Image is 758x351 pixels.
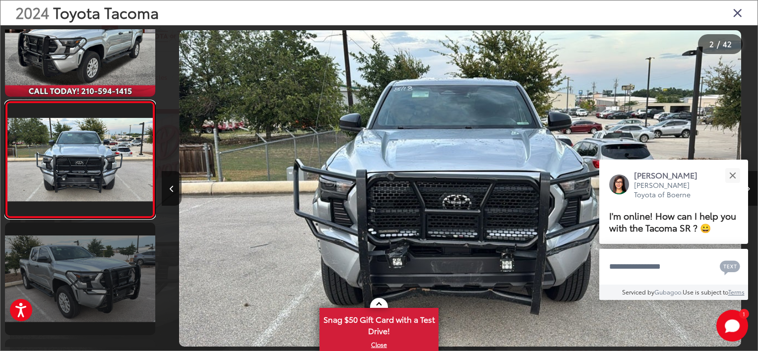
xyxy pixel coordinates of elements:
[716,310,748,342] button: Toggle Chat Window
[622,288,654,296] span: Serviced by
[162,171,182,206] button: Previous image
[634,180,707,200] p: [PERSON_NAME] Toyota of Boerne
[709,38,714,49] span: 2
[723,38,732,49] span: 42
[733,6,743,19] i: Close gallery
[179,30,741,346] img: 2024 Toyota Tacoma SR
[162,30,758,346] div: 2024 Toyota Tacoma SR 1
[654,288,683,296] a: Gubagoo.
[717,255,743,278] button: Chat with SMS
[53,1,159,23] span: Toyota Tacoma
[743,311,745,316] span: 1
[15,1,49,23] span: 2024
[599,249,748,285] textarea: Type your message
[6,118,154,201] img: 2024 Toyota Tacoma SR
[716,41,721,48] span: /
[609,209,736,234] span: I'm online! How can I help you with the Tacoma SR ? 😀
[683,288,728,296] span: Use is subject to
[722,165,743,186] button: Close
[720,259,740,275] svg: Text
[320,309,438,339] span: Snag $50 Gift Card with a Test Drive!
[634,170,707,180] p: [PERSON_NAME]
[728,288,745,296] a: Terms
[599,160,748,300] div: Close[PERSON_NAME][PERSON_NAME] Toyota of BoerneI'm online! How can I help you with the Tacoma SR...
[716,310,748,342] svg: Start Chat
